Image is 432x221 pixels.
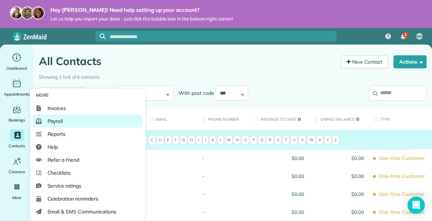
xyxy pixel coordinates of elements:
[255,156,304,161] span: $0.00
[217,135,224,145] span: L
[315,174,364,179] span: $0.00
[404,32,407,37] span: 1
[10,6,23,19] img: maria-72a9807cf96188c08ef61303f053569d2e2a8a1cde33d635c8a3ac13582a053d.jpg
[48,156,79,164] span: Refer a friend
[144,108,197,130] th: Email: activate to sort column ascending
[33,141,143,153] a: Help
[33,179,143,192] a: Service ratings
[33,166,143,179] a: Checklists
[9,116,25,124] span: Bookings
[234,135,241,145] span: N
[50,6,233,14] strong: Hey [PERSON_NAME]! Need help setting up your account?
[48,195,98,202] span: Celebration reminders
[32,6,45,19] img: michelle-19f622bdf1676172e81f8f8fba1fb50e276960ebfe0243fe18214015130c80e4.jpg
[307,135,316,145] span: W
[36,92,49,99] span: More
[48,169,71,176] span: Checklists
[316,135,323,145] span: X
[315,192,364,197] span: $0.00
[33,128,143,141] a: Reports
[255,192,304,197] span: $0.00
[12,194,21,201] span: More
[3,103,31,124] a: Bookings
[341,55,388,68] a: New Contact
[48,118,63,125] span: Payroll
[396,29,411,45] div: 1 unread notifications
[332,135,339,145] span: Z
[3,155,31,175] a: Cleaners
[266,135,274,145] span: R
[172,135,179,145] span: F
[50,16,233,22] span: Let us help you import your data - just click the bubble icon in the bottom right corner!
[100,33,105,39] svg: Focus search
[249,108,309,130] th: Revenue to Date: activate to sort column ascending
[250,135,257,145] span: P
[39,55,336,67] h1: All Contacts
[197,167,249,185] div: -
[196,135,202,145] span: I
[255,174,304,179] span: $0.00
[33,153,143,166] a: Refer a friend
[3,129,31,149] a: Contacts
[33,115,143,128] a: Payroll
[197,185,249,203] div: -
[48,130,66,138] span: Reports
[165,135,171,145] span: E
[324,135,331,145] span: Y
[9,168,25,175] span: Cleaners
[203,135,208,145] span: J
[4,91,30,98] span: Appointments
[283,135,289,145] span: T
[9,142,25,149] span: Contacts
[33,192,143,205] a: Celebration reminders
[275,135,282,145] span: S
[408,197,425,214] div: Open Intercom Messenger
[258,135,265,145] span: Q
[95,33,105,39] button: Focus search
[39,71,427,81] div: Showing 1 to 6 of 6 contacts
[197,108,249,130] th: Phone number: activate to sort column ascending
[21,6,34,19] img: jorge-587dff0eeaa6aab1f244e6dc62b8924c3b6ad411094392a53c71c6c4a576187d.jpg
[48,182,81,189] span: Service ratings
[173,89,216,97] label: With post code
[197,149,249,167] div: -
[210,135,216,145] span: K
[48,105,66,112] span: Invoices
[3,78,31,98] a: Appointments
[197,203,249,221] div: -
[393,55,427,68] button: Actions
[148,135,156,145] span: C
[416,34,423,40] span: AW
[180,135,187,145] span: G
[33,205,143,218] a: Email & SMS Communications
[188,135,195,145] span: H
[48,208,116,215] span: Email & SMS Communications
[242,135,249,145] span: O
[33,102,143,115] a: Invoices
[3,52,31,72] a: Dashboard
[309,108,369,130] th: Unpaid Balance: activate to sort column ascending
[48,143,58,151] span: Help
[157,135,164,145] span: D
[315,156,364,161] span: $0.00
[255,210,304,215] span: $0.00
[379,28,432,45] nav: Main
[299,135,306,145] span: V
[315,210,364,215] span: $0.00
[291,135,298,145] span: U
[225,135,233,145] span: M
[6,65,27,72] span: Dashboard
